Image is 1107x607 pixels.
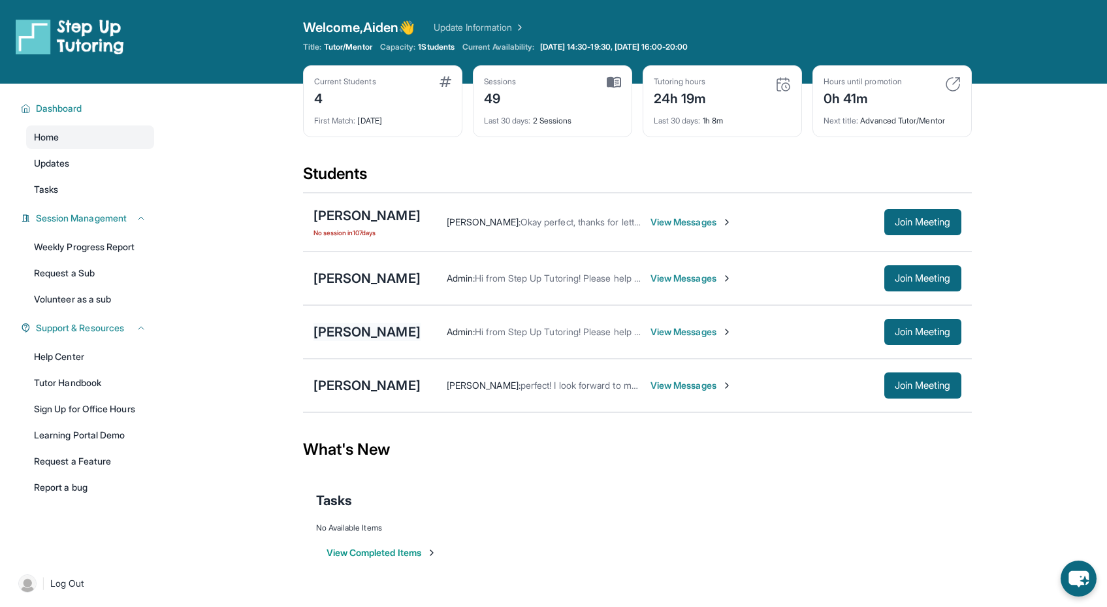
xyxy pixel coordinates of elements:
[884,319,961,345] button: Join Meeting
[537,42,691,52] a: [DATE] 14:30-19:30, [DATE] 16:00-20:00
[895,218,951,226] span: Join Meeting
[26,397,154,421] a: Sign Up for Office Hours
[824,108,961,126] div: Advanced Tutor/Mentor
[36,321,124,335] span: Support & Resources
[418,42,455,52] span: 1 Students
[13,569,154,598] a: |Log Out
[26,125,154,149] a: Home
[512,21,525,34] img: Chevron Right
[654,87,707,108] div: 24h 19m
[26,178,154,201] a: Tasks
[316,523,959,533] div: No Available Items
[31,102,146,115] button: Dashboard
[650,272,732,285] span: View Messages
[42,576,45,591] span: |
[895,328,951,336] span: Join Meeting
[26,423,154,447] a: Learning Portal Demo
[36,212,127,225] span: Session Management
[540,42,688,52] span: [DATE] 14:30-19:30, [DATE] 16:00-20:00
[484,116,531,125] span: Last 30 days :
[313,269,421,287] div: [PERSON_NAME]
[824,87,902,108] div: 0h 41m
[26,261,154,285] a: Request a Sub
[654,76,707,87] div: Tutoring hours
[775,76,791,92] img: card
[26,450,154,473] a: Request a Feature
[895,274,951,282] span: Join Meeting
[50,577,84,590] span: Log Out
[447,380,521,391] span: [PERSON_NAME] :
[303,42,321,52] span: Title:
[327,546,437,559] button: View Completed Items
[884,372,961,399] button: Join Meeting
[824,116,859,125] span: Next title :
[380,42,416,52] span: Capacity:
[650,379,732,392] span: View Messages
[324,42,372,52] span: Tutor/Mentor
[440,76,451,87] img: card
[34,157,70,170] span: Updates
[316,491,352,510] span: Tasks
[303,18,415,37] span: Welcome, Aiden 👋
[484,108,621,126] div: 2 Sessions
[462,42,534,52] span: Current Availability:
[895,382,951,389] span: Join Meeting
[447,272,475,284] span: Admin :
[447,326,475,337] span: Admin :
[313,323,421,341] div: [PERSON_NAME]
[34,183,58,196] span: Tasks
[722,217,732,227] img: Chevron-Right
[884,209,961,235] button: Join Meeting
[650,216,732,229] span: View Messages
[314,116,356,125] span: First Match :
[26,152,154,175] a: Updates
[314,76,376,87] div: Current Students
[654,116,701,125] span: Last 30 days :
[434,21,525,34] a: Update Information
[26,287,154,311] a: Volunteer as a sub
[945,76,961,92] img: card
[314,87,376,108] div: 4
[18,574,37,593] img: user-img
[484,87,517,108] div: 49
[26,371,154,395] a: Tutor Handbook
[824,76,902,87] div: Hours until promotion
[521,380,728,391] span: perfect! I look forward to meeting with him [DATE].
[303,421,972,478] div: What's New
[34,131,59,144] span: Home
[26,345,154,369] a: Help Center
[313,227,421,238] span: No session in 107 days
[16,18,124,55] img: logo
[650,325,732,338] span: View Messages
[607,76,621,88] img: card
[26,235,154,259] a: Weekly Progress Report
[313,206,421,225] div: [PERSON_NAME]
[31,212,146,225] button: Session Management
[521,216,766,227] span: Okay perfect, thanks for letting me know. Have a great year!
[722,273,732,284] img: Chevron-Right
[36,102,82,115] span: Dashboard
[722,380,732,391] img: Chevron-Right
[303,163,972,192] div: Students
[884,265,961,291] button: Join Meeting
[313,376,421,395] div: [PERSON_NAME]
[1061,561,1097,597] button: chat-button
[314,108,451,126] div: [DATE]
[447,216,521,227] span: [PERSON_NAME] :
[484,76,517,87] div: Sessions
[31,321,146,335] button: Support & Resources
[26,476,154,499] a: Report a bug
[654,108,791,126] div: 1h 8m
[722,327,732,337] img: Chevron-Right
